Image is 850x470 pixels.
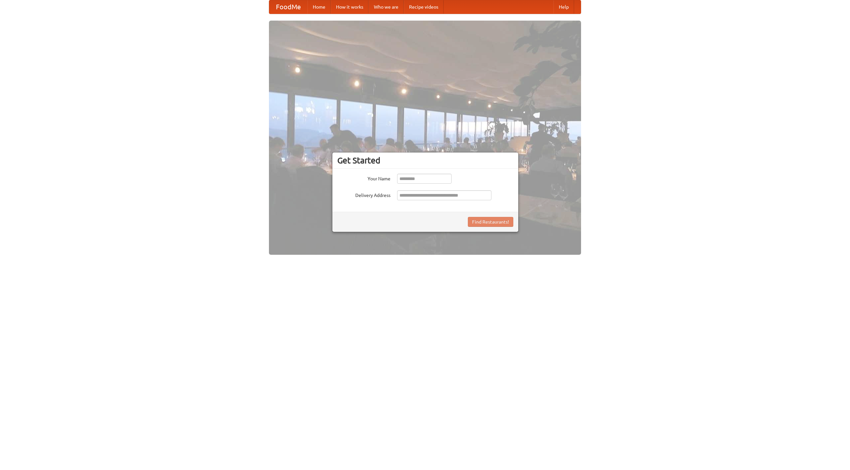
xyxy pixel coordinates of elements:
label: Delivery Address [337,190,390,199]
label: Your Name [337,174,390,182]
a: Help [553,0,574,14]
a: Recipe videos [404,0,444,14]
a: How it works [331,0,369,14]
a: FoodMe [269,0,307,14]
button: Find Restaurants! [468,217,513,227]
h3: Get Started [337,155,513,165]
a: Home [307,0,331,14]
a: Who we are [369,0,404,14]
